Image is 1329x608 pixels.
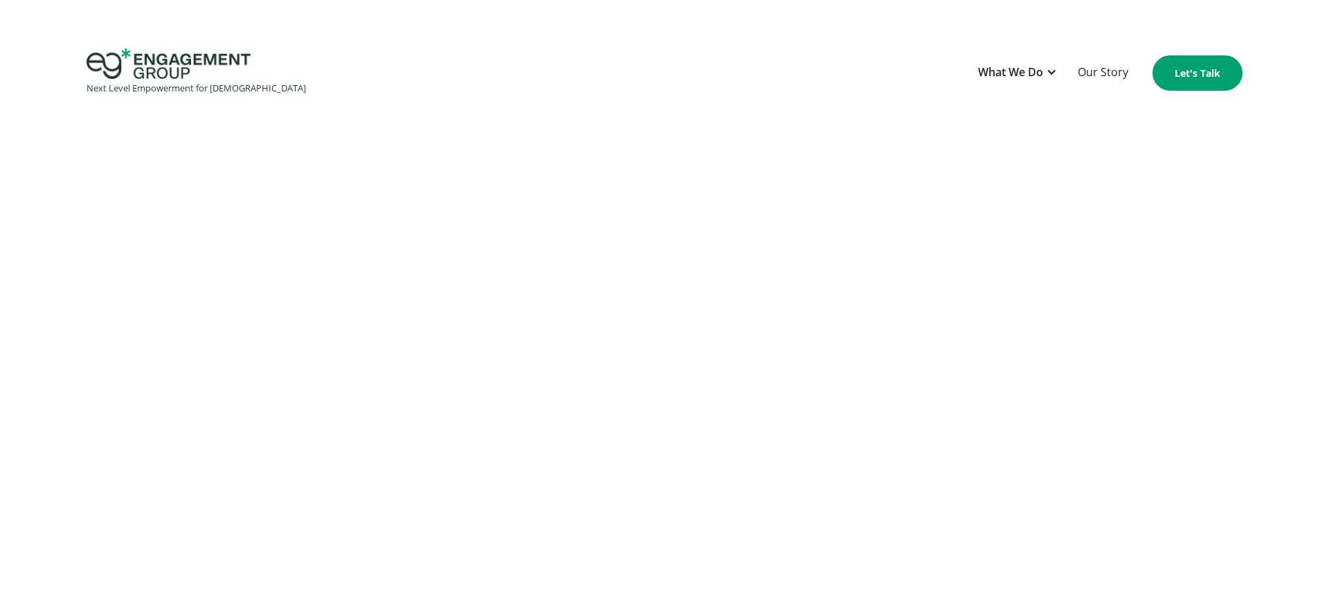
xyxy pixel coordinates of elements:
[971,56,1064,90] div: What We Do
[1071,56,1135,90] a: Our Story
[87,48,251,79] img: Engagement Group Logo Icon
[87,48,306,98] a: home
[978,63,1043,82] div: What We Do
[87,79,306,98] div: Next Level Empowerment for [DEMOGRAPHIC_DATA]
[1152,55,1242,91] a: Let's Talk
